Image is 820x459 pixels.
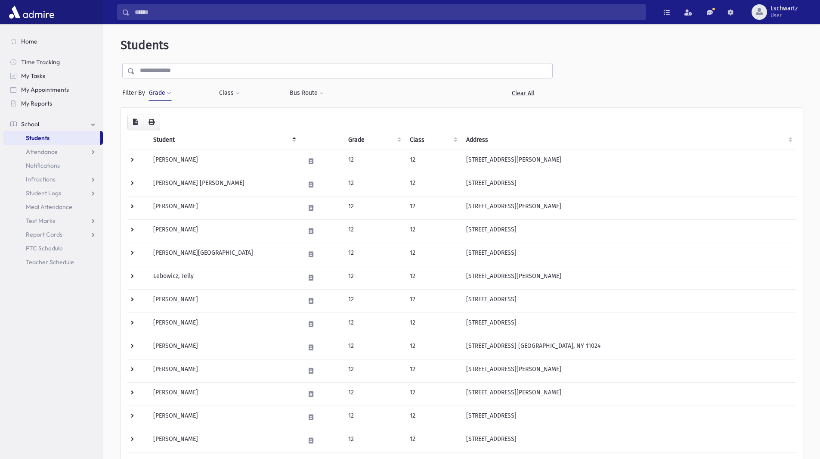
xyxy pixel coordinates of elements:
td: 12 [343,336,405,359]
td: 12 [405,359,461,382]
button: Class [219,85,240,101]
td: [STREET_ADDRESS] [461,429,796,452]
span: Student Logs [26,189,61,197]
td: 12 [405,219,461,243]
td: 12 [343,406,405,429]
td: 12 [343,382,405,406]
span: School [21,120,39,128]
td: 12 [405,406,461,429]
td: [PERSON_NAME] [148,150,300,173]
span: My Tasks [21,72,45,80]
td: 12 [343,243,405,266]
button: CSV [127,115,143,130]
td: Lebowicz, Telly [148,266,300,289]
td: [STREET_ADDRESS][PERSON_NAME] [461,196,796,219]
th: Grade: activate to sort column ascending [343,130,405,150]
a: My Tasks [3,69,103,83]
td: [STREET_ADDRESS] [461,406,796,429]
td: 12 [343,266,405,289]
td: [PERSON_NAME] [148,406,300,429]
a: Student Logs [3,186,103,200]
span: User [770,12,798,19]
td: 12 [405,382,461,406]
td: 12 [343,359,405,382]
td: [PERSON_NAME] [148,312,300,336]
span: Students [26,134,50,142]
a: Students [3,131,100,145]
a: Teacher Schedule [3,255,103,269]
span: My Reports [21,100,52,107]
span: Notifications [26,162,60,169]
td: [PERSON_NAME][GEOGRAPHIC_DATA] [148,243,300,266]
a: Report Cards [3,228,103,241]
td: [STREET_ADDRESS][PERSON_NAME] [461,150,796,173]
span: Test Marks [26,217,55,225]
td: 12 [343,150,405,173]
a: Notifications [3,159,103,172]
td: 12 [405,266,461,289]
span: Home [21,37,37,45]
span: Infractions [26,175,56,183]
span: PTC Schedule [26,244,63,252]
td: 12 [405,336,461,359]
td: [STREET_ADDRESS] [GEOGRAPHIC_DATA], NY 11024 [461,336,796,359]
td: 12 [343,312,405,336]
td: [PERSON_NAME] [148,359,300,382]
a: Attendance [3,145,103,159]
td: 12 [343,219,405,243]
a: Test Marks [3,214,103,228]
span: Attendance [26,148,58,156]
span: Report Cards [26,231,62,238]
span: My Appointments [21,86,69,94]
td: [PERSON_NAME] [148,219,300,243]
td: 12 [405,150,461,173]
span: Lschwartz [770,5,798,12]
th: Address: activate to sort column ascending [461,130,796,150]
td: 12 [405,289,461,312]
a: Time Tracking [3,55,103,69]
button: Bus Route [289,85,324,101]
td: [STREET_ADDRESS] [461,312,796,336]
td: 12 [343,196,405,219]
th: Class: activate to sort column ascending [405,130,461,150]
td: [PERSON_NAME] [148,429,300,452]
td: [STREET_ADDRESS] [461,219,796,243]
td: [PERSON_NAME] [148,196,300,219]
a: PTC Schedule [3,241,103,255]
a: Infractions [3,172,103,186]
span: Filter By [122,88,149,97]
td: [STREET_ADDRESS][PERSON_NAME] [461,359,796,382]
span: Time Tracking [21,58,60,66]
td: [PERSON_NAME] [148,382,300,406]
td: 12 [405,312,461,336]
td: 12 [343,429,405,452]
span: Students [121,38,169,52]
a: Clear All [493,85,553,101]
td: 12 [405,429,461,452]
td: 12 [405,196,461,219]
th: Student: activate to sort column descending [148,130,300,150]
a: Home [3,34,103,48]
a: My Appointments [3,83,103,97]
td: 12 [343,289,405,312]
a: My Reports [3,97,103,110]
td: [PERSON_NAME] [148,289,300,312]
td: [STREET_ADDRESS][PERSON_NAME] [461,382,796,406]
button: Grade [149,85,172,101]
td: [STREET_ADDRESS] [461,289,796,312]
a: School [3,117,103,131]
a: Meal Attendance [3,200,103,214]
input: Search [130,4,646,20]
td: 12 [405,243,461,266]
td: [PERSON_NAME] [148,336,300,359]
button: Print [143,115,160,130]
img: AdmirePro [7,3,56,21]
td: [STREET_ADDRESS] [461,173,796,196]
span: Meal Attendance [26,203,72,211]
td: 12 [405,173,461,196]
td: [STREET_ADDRESS][PERSON_NAME] [461,266,796,289]
td: 12 [343,173,405,196]
span: Teacher Schedule [26,258,74,266]
td: [PERSON_NAME] [PERSON_NAME] [148,173,300,196]
td: [STREET_ADDRESS] [461,243,796,266]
